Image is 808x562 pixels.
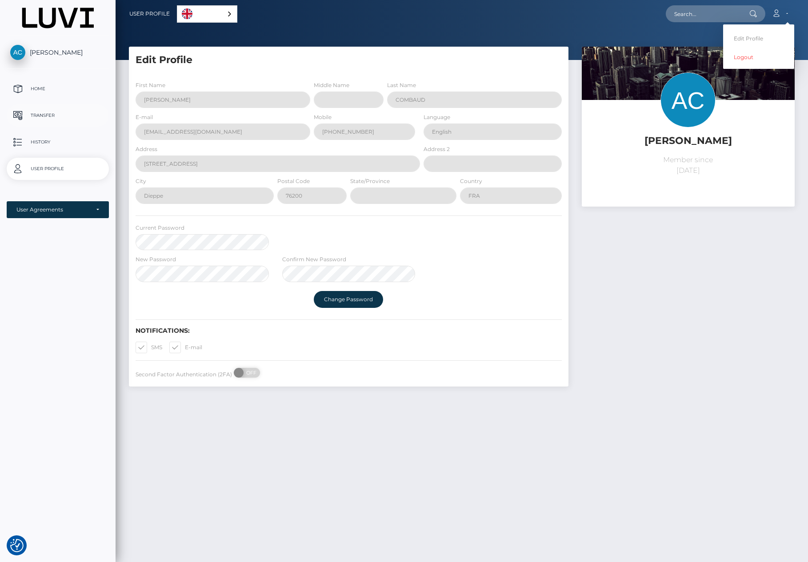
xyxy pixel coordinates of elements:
label: Last Name [387,81,416,89]
label: New Password [136,255,176,263]
label: City [136,177,146,185]
button: User Agreements [7,201,109,218]
label: Address 2 [424,145,450,153]
label: Language [424,113,450,121]
h5: Edit Profile [136,53,562,67]
label: Address [136,145,157,153]
a: User Profile [129,4,170,23]
a: Transfer [7,104,109,127]
p: Home [10,82,105,96]
a: User Profile [7,158,109,180]
span: OFF [239,368,261,378]
div: User Agreements [16,206,89,213]
label: Middle Name [314,81,349,89]
label: First Name [136,81,165,89]
h5: [PERSON_NAME] [588,134,788,148]
span: [PERSON_NAME] [7,48,109,56]
a: Home [7,78,109,100]
a: History [7,131,109,153]
label: SMS [136,342,162,353]
label: Mobile [314,113,332,121]
label: Confirm New Password [282,255,346,263]
a: Logout [723,49,794,65]
aside: Language selected: English [177,5,237,23]
a: English [177,6,237,22]
p: Transfer [10,109,105,122]
label: Current Password [136,224,184,232]
p: User Profile [10,162,105,175]
button: Consent Preferences [10,539,24,552]
div: Language [177,5,237,23]
label: E-mail [169,342,202,353]
input: Search... [666,5,749,22]
img: MassPay [18,7,97,29]
img: ... [582,47,795,189]
label: Postal Code [277,177,310,185]
label: E-mail [136,113,153,121]
p: History [10,136,105,149]
a: Edit Profile [723,30,794,47]
h6: Notifications: [136,327,562,335]
button: Change Password [314,291,383,308]
label: State/Province [350,177,390,185]
p: Member since [DATE] [588,155,788,176]
img: Revisit consent button [10,539,24,552]
label: Second Factor Authentication (2FA) [136,371,232,379]
label: Country [460,177,482,185]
